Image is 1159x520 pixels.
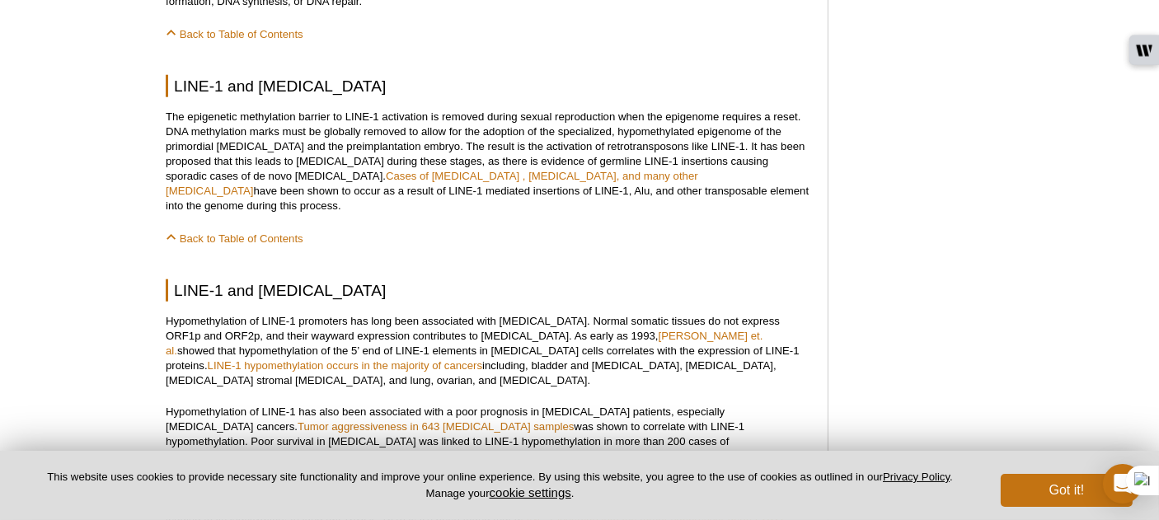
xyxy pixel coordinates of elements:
[166,279,811,302] h2: LINE-1 and [MEDICAL_DATA]
[166,170,698,197] a: Cases of [MEDICAL_DATA] , [MEDICAL_DATA], and many other [MEDICAL_DATA]
[1001,474,1133,507] button: Got it!
[490,485,571,499] button: cookie settings
[298,420,574,433] a: Tumor aggressiveness in 643 [MEDICAL_DATA] samples
[166,232,303,245] a: Back to Table of Contents
[166,28,303,40] a: Back to Table of Contents
[1103,464,1143,504] div: Open Intercom Messenger
[26,470,974,501] p: This website uses cookies to provide necessary site functionality and improve your online experie...
[166,405,811,464] p: Hypomethylation of LINE-1 has also been associated with a poor prognosis in [MEDICAL_DATA] patien...
[166,75,811,97] h2: LINE-1 and [MEDICAL_DATA]
[330,450,721,462] a: also found in lung, liver, esophageal, [MEDICAL_DATA], and endometrial cancers
[166,314,811,388] p: Hypomethylation of LINE-1 promoters has long been associated with [MEDICAL_DATA]. Normal somatic ...
[883,471,950,483] a: Privacy Policy
[166,110,811,213] p: The epigenetic methylation barrier to LINE-1 activation is removed during sexual reproduction whe...
[208,359,483,372] a: LINE-1 hypomethylation occurs in the majority of cancers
